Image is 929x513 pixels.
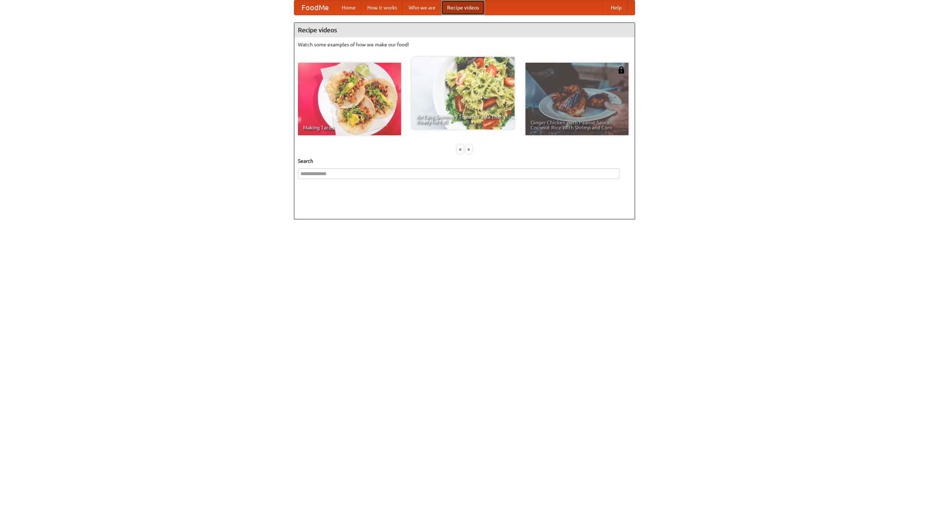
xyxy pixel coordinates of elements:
h4: Recipe videos [294,23,635,37]
div: » [466,145,472,154]
img: 483408.png [618,66,625,74]
a: Who we are [403,0,441,15]
a: Making Tacos [298,63,401,135]
a: An Easy, Summery Tomato Pasta That's Ready for Fall [412,57,515,129]
div: « [457,145,463,154]
p: Watch some examples of how we make our food! [298,41,631,48]
span: Making Tacos [303,125,396,130]
h5: Search [298,157,631,165]
a: Help [605,0,627,15]
a: How it works [361,0,403,15]
a: FoodMe [294,0,336,15]
a: Recipe videos [441,0,485,15]
a: Home [336,0,361,15]
span: An Easy, Summery Tomato Pasta That's Ready for Fall [417,114,509,124]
